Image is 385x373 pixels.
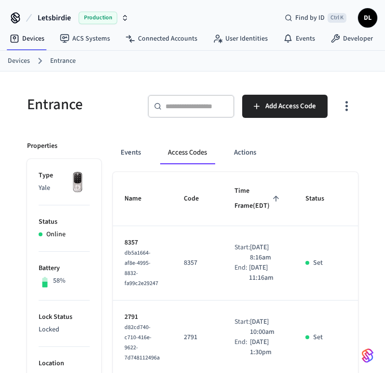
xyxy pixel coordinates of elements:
button: Actions [226,141,264,164]
p: Set [313,332,323,343]
div: Find by IDCtrl K [277,9,354,27]
a: Events [275,30,323,47]
p: Location [39,359,90,369]
span: d82cd740-c710-416e-9622-7d748112496a [124,323,160,362]
span: DL [359,9,376,27]
span: Letsbirdie [38,12,71,24]
p: [DATE] 8:16am [250,243,282,263]
p: [DATE] 11:16am [249,263,282,283]
p: Battery [39,263,90,273]
span: Status [305,191,337,206]
span: db5a1664-af8e-4995-8832-fa99c2e29247 [124,249,158,287]
a: Connected Accounts [118,30,205,47]
button: Access Codes [160,141,215,164]
p: Type [39,171,90,181]
a: Devices [8,56,30,66]
span: Ctrl K [328,13,346,23]
p: [DATE] 1:30pm [250,337,282,358]
span: Code [184,191,211,206]
a: Developer [323,30,381,47]
p: Online [46,230,66,240]
button: Events [113,141,149,164]
div: End: [234,263,249,283]
span: Add Access Code [265,100,316,113]
a: ACS Systems [52,30,118,47]
p: 2791 [184,332,211,343]
a: Devices [2,30,52,47]
a: User Identities [205,30,275,47]
span: Time Frame(EDT) [234,184,282,214]
span: Name [124,191,154,206]
h5: Entrance [27,95,136,115]
div: ant example [113,141,358,164]
p: Yale [39,183,90,193]
p: 58% [53,276,66,286]
p: Properties [27,141,57,151]
span: Production [79,12,117,24]
p: [DATE] 10:00am [250,317,282,337]
p: Locked [39,325,90,335]
button: Add Access Code [242,95,328,118]
div: Start: [234,243,250,263]
p: 2791 [124,312,161,322]
div: Start: [234,317,250,337]
img: Yale Assure Touchscreen Wifi Smart Lock, Satin Nickel, Front [66,171,90,195]
button: DL [358,8,377,28]
p: 8357 [184,258,211,268]
img: SeamLogoGradient.69752ec5.svg [362,348,373,363]
p: 8357 [124,238,161,248]
span: Find by ID [295,13,325,23]
p: Status [39,217,90,227]
a: Entrance [50,56,76,66]
div: End: [234,337,250,358]
p: Lock Status [39,312,90,322]
p: Set [313,258,323,268]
